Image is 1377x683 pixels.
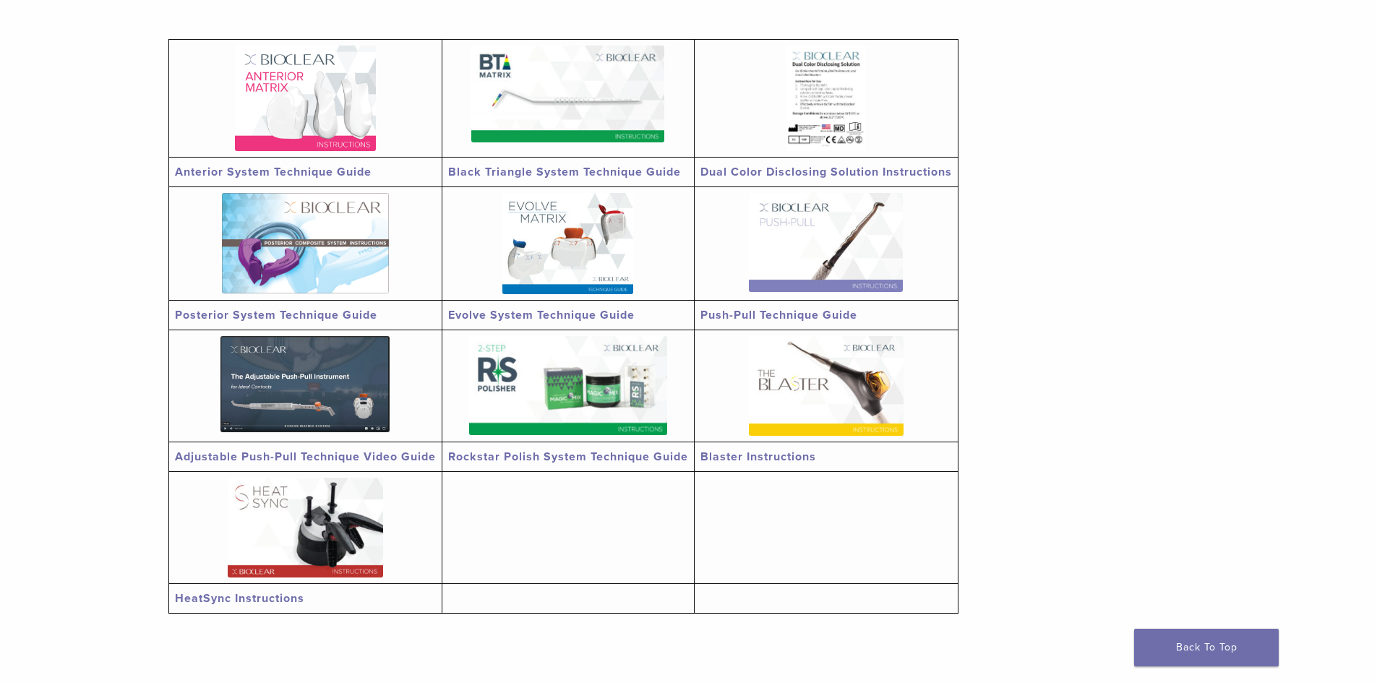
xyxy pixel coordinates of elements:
a: Rockstar Polish System Technique Guide [448,450,688,464]
a: Anterior System Technique Guide [175,165,372,179]
a: Adjustable Push-Pull Technique Video Guide [175,450,436,464]
a: Back To Top [1134,629,1279,666]
a: Posterior System Technique Guide [175,308,377,322]
a: Black Triangle System Technique Guide [448,165,681,179]
a: Evolve System Technique Guide [448,308,635,322]
a: HeatSync Instructions [175,591,304,606]
a: Dual Color Disclosing Solution Instructions [700,165,952,179]
a: Push-Pull Technique Guide [700,308,857,322]
a: Blaster Instructions [700,450,816,464]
